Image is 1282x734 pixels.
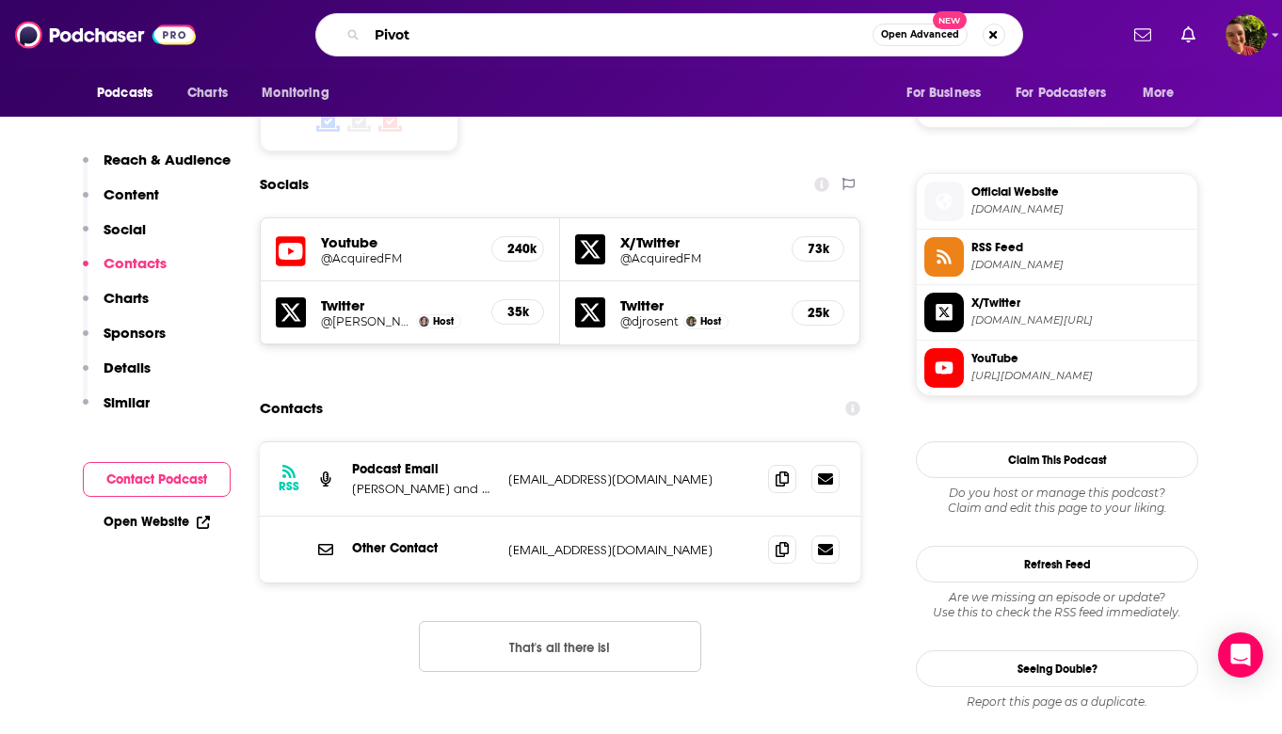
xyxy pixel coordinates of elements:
[507,304,528,320] h5: 35k
[620,314,679,328] a: @djrosent
[508,542,753,558] p: [EMAIL_ADDRESS][DOMAIN_NAME]
[419,316,429,327] img: Ben Gilbert
[971,295,1190,311] span: X/Twitter
[83,151,231,185] button: Reach & Audience
[686,316,697,327] img: David Rosenthal
[1218,632,1263,678] div: Open Intercom Messenger
[83,220,146,255] button: Social
[15,17,196,53] img: Podchaser - Follow, Share and Rate Podcasts
[104,393,150,411] p: Similar
[367,20,873,50] input: Search podcasts, credits, & more...
[924,237,1190,277] a: RSS Feed[DOMAIN_NAME]
[916,441,1198,478] button: Claim This Podcast
[906,80,981,106] span: For Business
[104,220,146,238] p: Social
[83,185,159,220] button: Content
[971,202,1190,216] span: acquired.fm
[83,393,150,428] button: Similar
[321,251,476,265] a: @AcquiredFM
[971,258,1190,272] span: feeds.transistor.fm
[881,30,959,40] span: Open Advanced
[83,462,231,497] button: Contact Podcast
[248,75,353,111] button: open menu
[916,546,1198,582] button: Refresh Feed
[971,183,1190,200] span: Official Website
[104,514,210,530] a: Open Website
[971,313,1190,327] span: twitter.com/AcquiredFM
[187,80,228,106] span: Charts
[104,151,231,168] p: Reach & Audience
[507,241,528,257] h5: 240k
[175,75,239,111] a: Charts
[1226,14,1267,56] img: User Profile
[352,461,493,477] p: Podcast Email
[352,540,493,556] p: Other Contact
[508,471,753,487] p: [EMAIL_ADDRESS][DOMAIN_NAME]
[1130,75,1198,111] button: open menu
[260,391,323,426] h2: Contacts
[1226,14,1267,56] button: Show profile menu
[916,694,1198,710] div: Report this page as a duplicate.
[321,233,476,251] h5: Youtube
[893,75,1004,111] button: open menu
[104,359,151,376] p: Details
[279,479,299,494] h3: RSS
[419,621,701,672] button: Nothing here.
[1226,14,1267,56] span: Logged in as Marz
[808,241,828,257] h5: 73k
[97,80,152,106] span: Podcasts
[1127,19,1159,51] a: Show notifications dropdown
[971,239,1190,256] span: RSS Feed
[262,80,329,106] span: Monitoring
[1003,75,1133,111] button: open menu
[916,590,1198,620] div: Are we missing an episode or update? Use this to check the RSS feed immediately.
[971,350,1190,367] span: YouTube
[620,251,777,265] a: @AcquiredFM
[933,11,967,29] span: New
[620,296,777,314] h5: Twitter
[321,296,476,314] h5: Twitter
[315,13,1023,56] div: Search podcasts, credits, & more...
[873,24,968,46] button: Open AdvancedNew
[83,289,149,324] button: Charts
[321,314,411,328] a: @[PERSON_NAME]
[1174,19,1203,51] a: Show notifications dropdown
[971,369,1190,383] span: https://www.youtube.com/@AcquiredFM
[84,75,177,111] button: open menu
[104,324,166,342] p: Sponsors
[104,185,159,203] p: Content
[1143,80,1175,106] span: More
[916,650,1198,687] a: Seeing Double?
[924,182,1190,221] a: Official Website[DOMAIN_NAME]
[83,359,151,393] button: Details
[916,486,1198,516] div: Claim and edit this page to your liking.
[1016,80,1106,106] span: For Podcasters
[916,486,1198,501] span: Do you host or manage this podcast?
[433,315,454,327] span: Host
[83,324,166,359] button: Sponsors
[924,293,1190,332] a: X/Twitter[DOMAIN_NAME][URL]
[104,289,149,307] p: Charts
[352,481,493,497] p: [PERSON_NAME] and [PERSON_NAME]
[260,167,309,202] h2: Socials
[620,233,777,251] h5: X/Twitter
[808,305,828,321] h5: 25k
[924,348,1190,388] a: YouTube[URL][DOMAIN_NAME]
[700,315,721,327] span: Host
[104,254,167,272] p: Contacts
[83,254,167,289] button: Contacts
